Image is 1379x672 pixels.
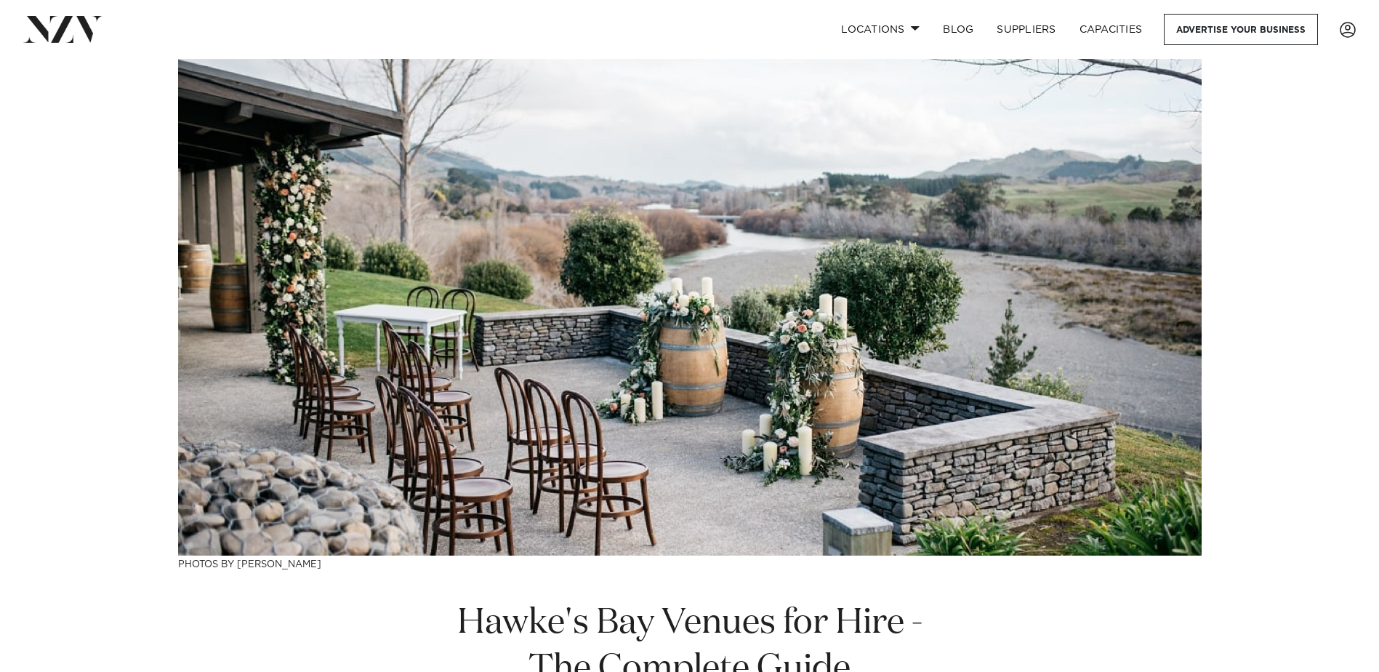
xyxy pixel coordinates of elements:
[178,59,1202,556] img: Hawke's Bay Venues for Hire - The Complete Guide
[829,14,931,45] a: Locations
[23,16,102,42] img: nzv-logo.png
[1068,14,1154,45] a: Capacities
[985,14,1067,45] a: SUPPLIERS
[1164,14,1318,45] a: Advertise your business
[178,556,1202,571] h3: Photos by [PERSON_NAME]
[931,14,985,45] a: BLOG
